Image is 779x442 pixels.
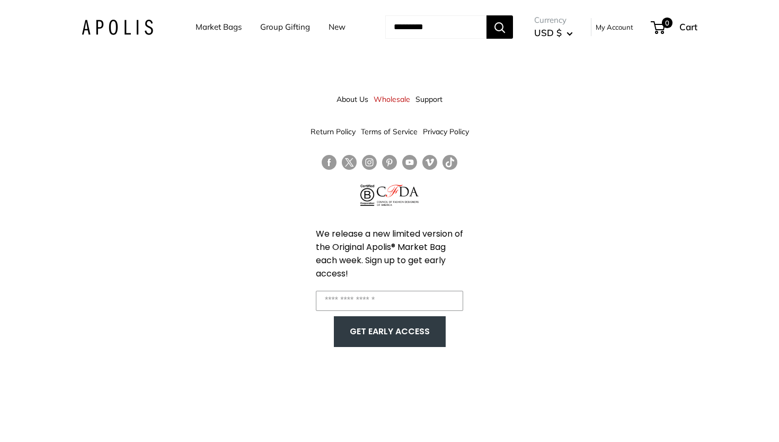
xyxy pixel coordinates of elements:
[385,15,486,39] input: Search...
[316,228,463,280] span: We release a new limited version of the Original Apolis® Market Bag each week. Sign up to get ear...
[344,322,435,342] button: GET EARLY ACCESS
[374,90,410,109] a: Wholesale
[422,155,437,170] a: Follow us on Vimeo
[415,90,442,109] a: Support
[423,122,469,141] a: Privacy Policy
[442,155,457,170] a: Follow us on Tumblr
[377,185,419,206] img: Council of Fashion Designers of America Member
[486,15,513,39] button: Search
[534,24,573,41] button: USD $
[196,20,242,34] a: Market Bags
[342,155,357,174] a: Follow us on Twitter
[362,155,377,170] a: Follow us on Instagram
[534,13,573,28] span: Currency
[382,155,397,170] a: Follow us on Pinterest
[361,122,418,141] a: Terms of Service
[662,18,672,28] span: 0
[260,20,310,34] a: Group Gifting
[360,185,375,206] img: Certified B Corporation
[316,291,463,311] input: Enter your email
[652,19,697,36] a: 0 Cart
[82,20,153,35] img: Apolis
[679,21,697,32] span: Cart
[337,90,368,109] a: About Us
[329,20,346,34] a: New
[402,155,417,170] a: Follow us on YouTube
[322,155,337,170] a: Follow us on Facebook
[534,27,562,38] span: USD $
[596,21,633,33] a: My Account
[311,122,356,141] a: Return Policy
